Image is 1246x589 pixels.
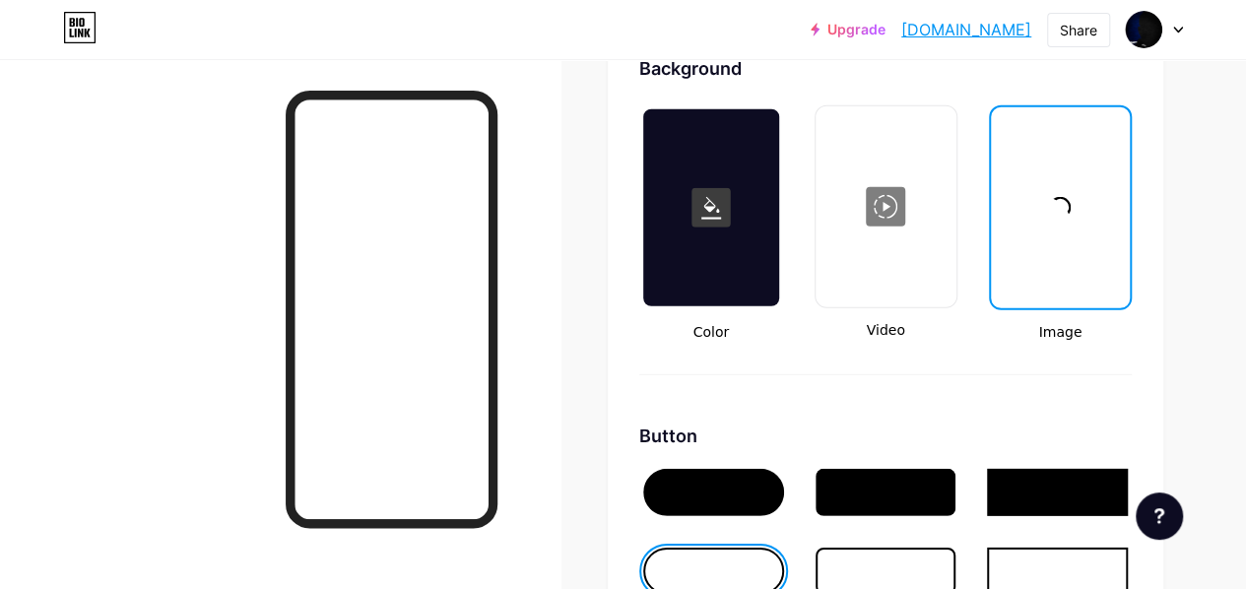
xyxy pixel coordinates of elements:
img: Kasonde [1125,11,1162,48]
div: Background [639,55,1132,82]
span: Color [639,322,782,343]
a: [DOMAIN_NAME] [901,18,1031,41]
span: Video [815,320,957,341]
span: Image [989,322,1132,343]
div: Button [639,423,1132,449]
div: Share [1060,20,1097,40]
a: Upgrade [811,22,885,37]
